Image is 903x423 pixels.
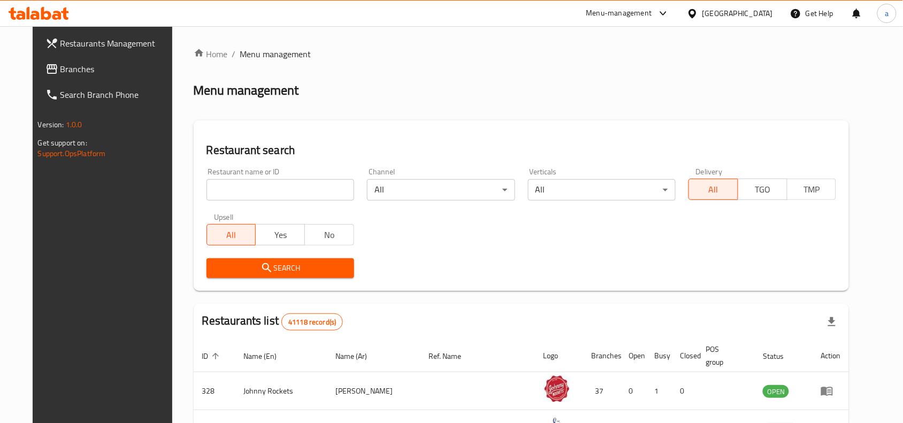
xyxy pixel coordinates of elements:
[528,179,676,201] div: All
[792,182,832,197] span: TMP
[281,313,343,330] div: Total records count
[688,179,738,200] button: All
[309,227,350,243] span: No
[621,372,646,410] td: 0
[260,227,301,243] span: Yes
[621,340,646,372] th: Open
[428,350,475,363] span: Ref. Name
[206,179,354,201] input: Search for restaurant name or ID..
[202,313,343,330] h2: Restaurants list
[37,56,183,82] a: Branches
[244,350,291,363] span: Name (En)
[211,227,252,243] span: All
[327,372,420,410] td: [PERSON_NAME]
[738,179,787,200] button: TGO
[763,350,798,363] span: Status
[202,350,223,363] span: ID
[743,182,783,197] span: TGO
[696,168,723,175] label: Delivery
[702,7,773,19] div: [GEOGRAPHIC_DATA]
[367,179,515,201] div: All
[646,372,672,410] td: 1
[37,30,183,56] a: Restaurants Management
[66,118,82,132] span: 1.0.0
[194,372,235,410] td: 328
[583,340,621,372] th: Branches
[763,385,789,398] div: OPEN
[583,372,621,410] td: 37
[38,136,87,150] span: Get support on:
[763,386,789,398] span: OPEN
[194,48,850,60] nav: breadcrumb
[240,48,311,60] span: Menu management
[821,384,840,397] div: Menu
[693,182,734,197] span: All
[885,7,889,19] span: a
[672,372,698,410] td: 0
[787,179,837,200] button: TMP
[214,213,234,221] label: Upsell
[304,224,354,245] button: No
[672,340,698,372] th: Closed
[38,118,64,132] span: Version:
[206,258,354,278] button: Search
[706,343,742,368] span: POS group
[194,82,299,99] h2: Menu management
[232,48,236,60] li: /
[335,350,381,363] span: Name (Ar)
[586,7,652,20] div: Menu-management
[60,88,175,101] span: Search Branch Phone
[60,63,175,75] span: Branches
[37,82,183,107] a: Search Branch Phone
[282,317,342,327] span: 41118 record(s)
[235,372,327,410] td: Johnny Rockets
[535,340,583,372] th: Logo
[60,37,175,50] span: Restaurants Management
[646,340,672,372] th: Busy
[812,340,849,372] th: Action
[819,309,845,335] div: Export file
[194,48,228,60] a: Home
[215,262,346,275] span: Search
[255,224,305,245] button: Yes
[38,147,106,160] a: Support.OpsPlatform
[206,142,837,158] h2: Restaurant search
[544,375,570,402] img: Johnny Rockets
[206,224,256,245] button: All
